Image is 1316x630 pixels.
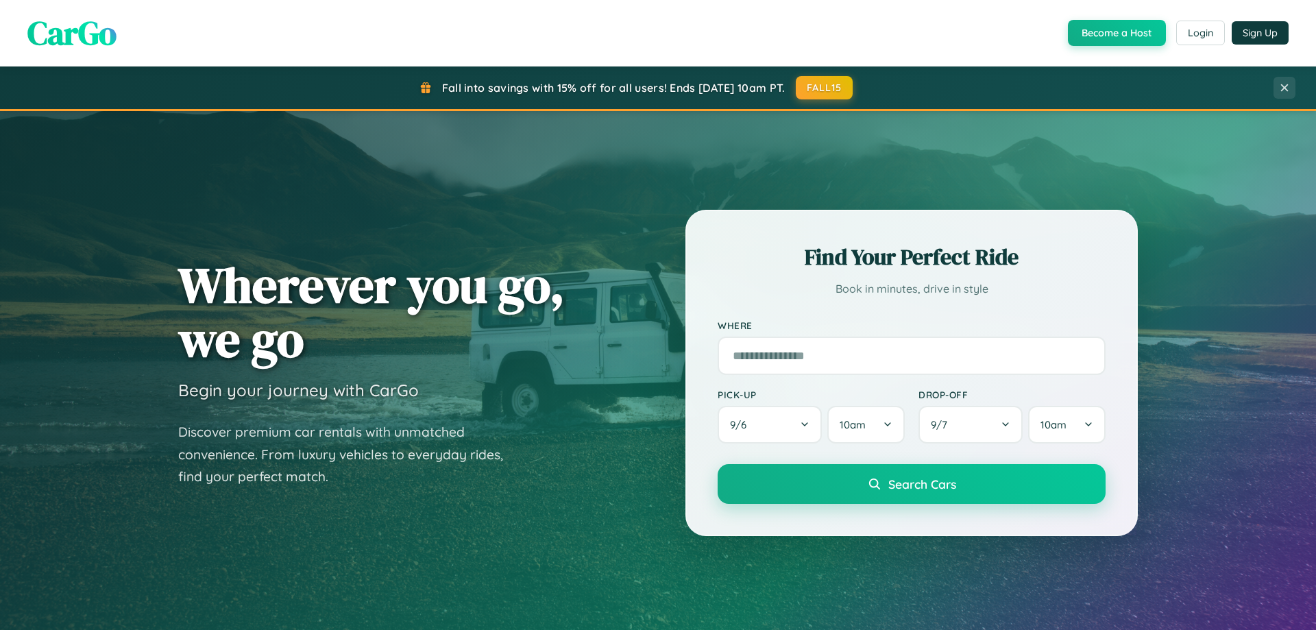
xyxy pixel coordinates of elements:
[178,421,521,488] p: Discover premium car rentals with unmatched convenience. From luxury vehicles to everyday rides, ...
[840,418,866,431] span: 10am
[718,319,1106,331] label: Where
[442,81,785,95] span: Fall into savings with 15% off for all users! Ends [DATE] 10am PT.
[178,258,565,366] h1: Wherever you go, we go
[27,10,117,56] span: CarGo
[918,389,1106,400] label: Drop-off
[730,418,753,431] span: 9 / 6
[718,406,822,444] button: 9/6
[718,242,1106,272] h2: Find Your Perfect Ride
[718,389,905,400] label: Pick-up
[1028,406,1106,444] button: 10am
[1176,21,1225,45] button: Login
[888,476,956,492] span: Search Cars
[931,418,954,431] span: 9 / 7
[718,279,1106,299] p: Book in minutes, drive in style
[796,76,853,99] button: FALL15
[1040,418,1067,431] span: 10am
[918,406,1023,444] button: 9/7
[718,464,1106,504] button: Search Cars
[827,406,905,444] button: 10am
[1068,20,1166,46] button: Become a Host
[178,380,419,400] h3: Begin your journey with CarGo
[1232,21,1289,45] button: Sign Up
